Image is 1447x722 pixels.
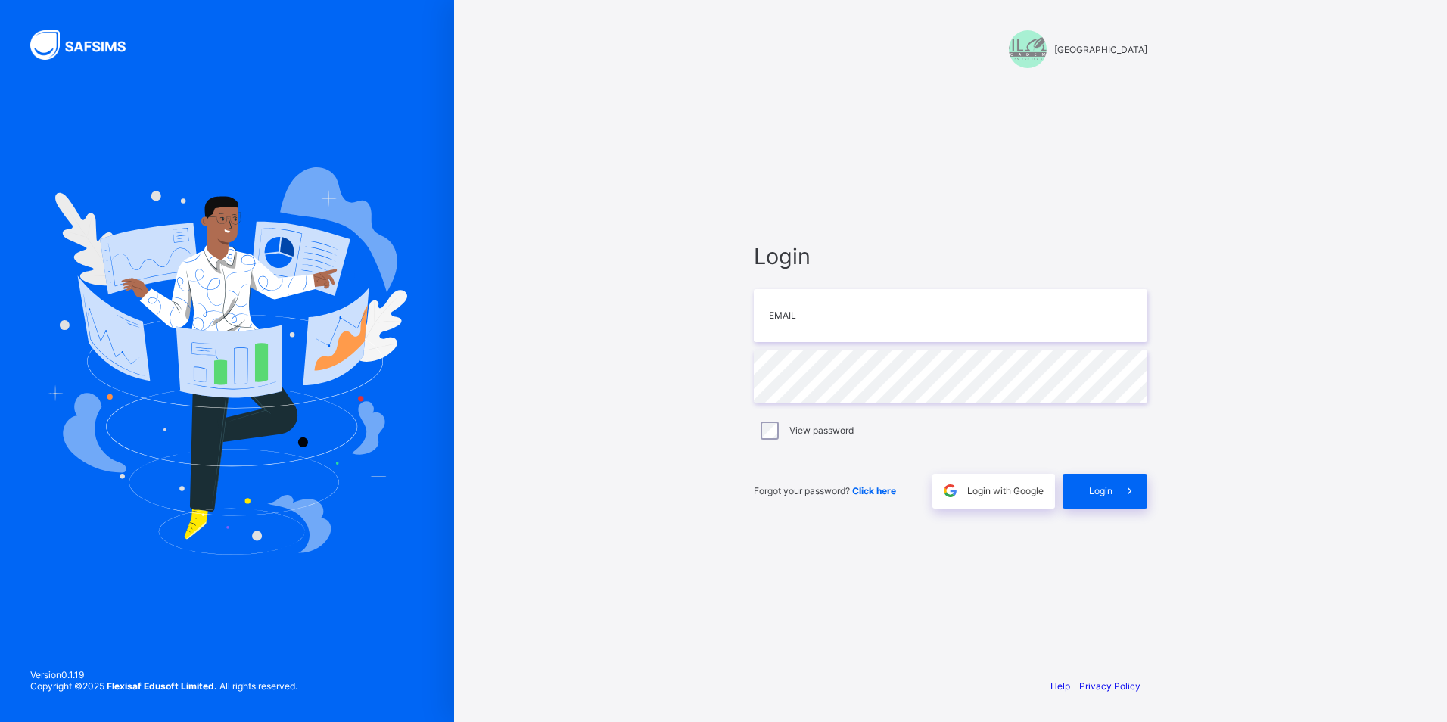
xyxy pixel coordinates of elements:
strong: Flexisaf Edusoft Limited. [107,680,217,692]
a: Privacy Policy [1079,680,1140,692]
span: Version 0.1.19 [30,669,297,680]
img: Hero Image [47,167,407,555]
span: Login [754,243,1147,269]
span: Forgot your password? [754,485,896,496]
a: Click here [852,485,896,496]
label: View password [789,425,854,436]
span: Login [1089,485,1112,496]
img: SAFSIMS Logo [30,30,144,60]
span: Copyright © 2025 All rights reserved. [30,680,297,692]
a: Help [1050,680,1070,692]
img: google.396cfc9801f0270233282035f929180a.svg [941,482,959,499]
span: [GEOGRAPHIC_DATA] [1054,44,1147,55]
span: Login with Google [967,485,1044,496]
